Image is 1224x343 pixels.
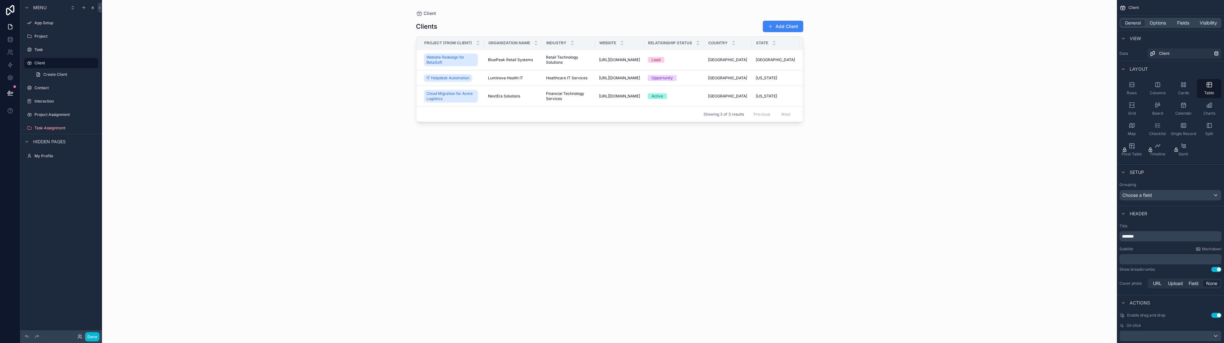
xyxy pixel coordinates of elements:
[34,112,97,117] label: Project Assignment
[24,110,98,120] a: Project Assignment
[1171,79,1196,98] button: Cards
[424,40,472,46] span: Project (from Client)
[1119,281,1145,286] label: Cover photo
[1205,131,1213,136] span: Split
[1130,300,1150,306] span: Actions
[1153,280,1162,287] span: URL
[1145,140,1170,159] button: Timeline
[1178,152,1188,157] span: Gantt
[1147,48,1221,59] a: Client
[1197,79,1221,98] button: Table
[24,151,98,161] a: My Profile
[1128,5,1139,10] span: Client
[1119,267,1155,272] div: Show breadcrumbs
[33,139,66,145] span: Hidden pages
[1168,280,1183,287] span: Upload
[1145,79,1170,98] button: Columns
[703,112,744,117] span: Showing 3 of 3 results
[1159,51,1169,56] span: Client
[1152,111,1163,116] span: Board
[1127,90,1137,96] span: Rows
[1171,99,1196,118] button: Calendar
[546,40,566,46] span: Industry
[1119,140,1144,159] button: Pivot Table
[1202,247,1221,252] span: Markdown
[34,61,94,66] label: Client
[24,45,98,55] a: Task
[1150,152,1165,157] span: Timeline
[1130,211,1147,217] span: Header
[1177,20,1189,26] span: Fields
[1119,51,1145,56] label: Data
[1128,131,1136,136] span: Map
[1130,66,1148,72] span: Layout
[32,69,98,80] a: Create Client
[34,34,97,39] label: Project
[1204,90,1214,96] span: Table
[1130,35,1141,42] span: View
[1119,79,1144,98] button: Rows
[24,83,98,93] a: Contact
[34,85,97,90] label: Contact
[34,20,97,25] label: App Setup
[1145,99,1170,118] button: Board
[24,58,98,68] a: Client
[1150,90,1166,96] span: Columns
[34,47,97,52] label: Task
[24,123,98,133] a: Task Assignment
[1189,280,1198,287] span: Field
[1197,120,1221,139] button: Split
[648,40,692,46] span: Relationship Status
[33,4,47,11] span: Menu
[1175,111,1192,116] span: Calendar
[34,99,97,104] label: Interaction
[24,31,98,41] a: Project
[24,96,98,106] a: Interaction
[1206,280,1217,287] span: None
[1126,323,1141,328] span: On click
[1119,182,1136,187] label: Grouping
[1119,190,1221,201] button: Choose a field
[1119,120,1144,139] button: Map
[1196,247,1221,252] a: Markdown
[1197,99,1221,118] button: Charts
[1119,99,1144,118] button: Grid
[1119,231,1221,241] div: scrollable content
[1178,90,1189,96] span: Cards
[488,40,530,46] span: Organization Name
[1127,313,1165,318] span: Enable drag and drop
[24,18,98,28] a: App Setup
[43,72,67,77] span: Create Client
[599,40,616,46] span: Website
[1125,20,1141,26] span: General
[1171,131,1196,136] span: Single Record
[708,40,728,46] span: Country
[1171,140,1196,159] button: Gantt
[34,125,97,131] label: Task Assignment
[85,332,99,341] button: Done
[1119,224,1221,229] label: Title
[1171,120,1196,139] button: Single Record
[756,40,768,46] span: State
[1119,254,1221,264] div: scrollable content
[1122,192,1152,198] span: Choose a field
[1149,131,1166,136] span: Checklist
[1122,152,1142,157] span: Pivot Table
[1203,111,1215,116] span: Charts
[1200,20,1217,26] span: Visibility
[1119,247,1133,252] label: Subtitle
[34,154,97,159] label: My Profile
[1130,169,1144,175] span: Setup
[1145,120,1170,139] button: Checklist
[1128,111,1136,116] span: Grid
[1150,20,1166,26] span: Options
